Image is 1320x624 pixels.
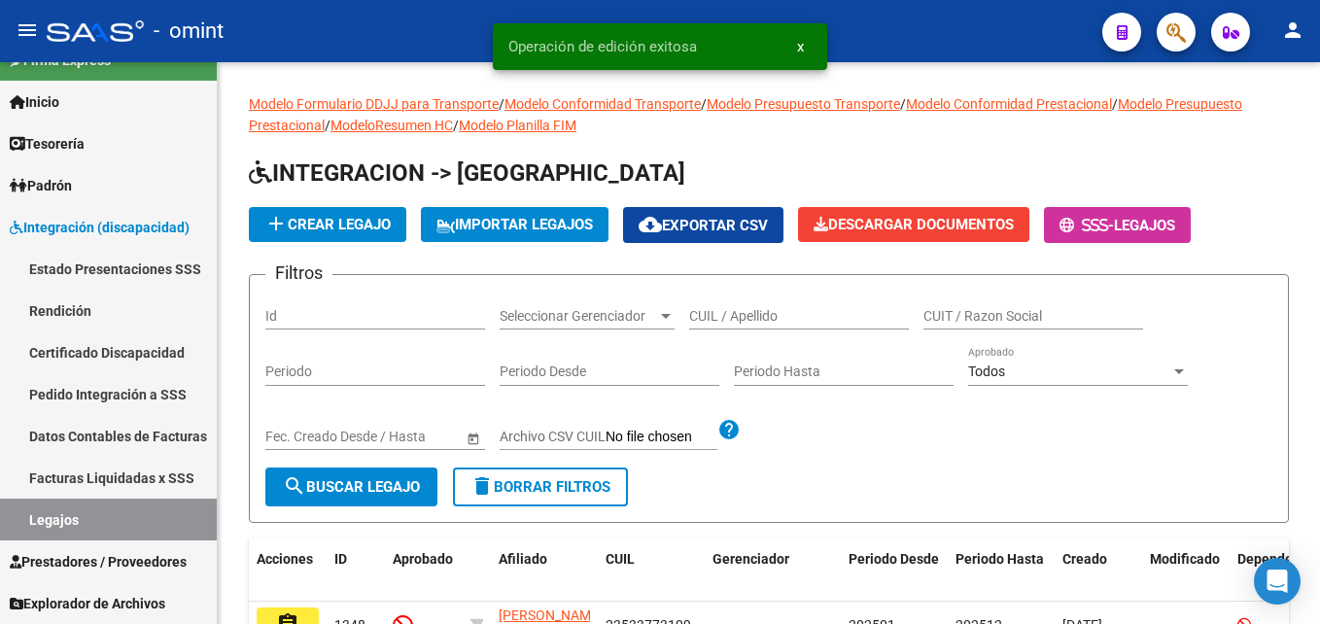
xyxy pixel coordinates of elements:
[10,593,165,614] span: Explorador de Archivos
[499,551,547,567] span: Afiliado
[1150,551,1220,567] span: Modificado
[470,478,610,496] span: Borrar Filtros
[1237,551,1319,567] span: Dependencia
[504,96,701,112] a: Modelo Conformidad Transporte
[459,118,576,133] a: Modelo Planilla FIM
[10,175,72,196] span: Padrón
[491,538,598,603] datatable-header-cell: Afiliado
[10,133,85,155] span: Tesorería
[1044,207,1191,243] button: -Legajos
[385,538,463,603] datatable-header-cell: Aprobado
[1281,18,1304,42] mat-icon: person
[508,37,697,56] span: Operación de edición exitosa
[249,538,327,603] datatable-header-cell: Acciones
[968,364,1005,379] span: Todos
[16,18,39,42] mat-icon: menu
[500,308,657,325] span: Seleccionar Gerenciador
[955,551,1044,567] span: Periodo Hasta
[330,118,453,133] a: ModeloResumen HC
[717,418,741,441] mat-icon: help
[1254,558,1301,605] div: Open Intercom Messenger
[10,551,187,572] span: Prestadores / Proveedores
[707,96,900,112] a: Modelo Presupuesto Transporte
[265,429,336,445] input: Fecha inicio
[1114,217,1175,234] span: Legajos
[10,91,59,113] span: Inicio
[154,10,224,52] span: - omint
[623,207,783,243] button: Exportar CSV
[782,29,819,64] button: x
[500,429,606,444] span: Archivo CSV CUIL
[1055,538,1142,603] datatable-header-cell: Creado
[797,38,804,55] span: x
[1059,217,1114,234] span: -
[283,474,306,498] mat-icon: search
[814,216,1014,233] span: Descargar Documentos
[712,551,789,567] span: Gerenciador
[598,538,705,603] datatable-header-cell: CUIL
[841,538,948,603] datatable-header-cell: Periodo Desde
[470,474,494,498] mat-icon: delete
[798,207,1029,242] button: Descargar Documentos
[264,212,288,235] mat-icon: add
[257,551,313,567] span: Acciones
[606,551,635,567] span: CUIL
[453,468,628,506] button: Borrar Filtros
[1142,538,1230,603] datatable-header-cell: Modificado
[283,478,420,496] span: Buscar Legajo
[849,551,939,567] span: Periodo Desde
[436,216,593,233] span: IMPORTAR LEGAJOS
[249,207,406,242] button: Crear Legajo
[265,468,437,506] button: Buscar Legajo
[393,551,453,567] span: Aprobado
[705,538,841,603] datatable-header-cell: Gerenciador
[639,213,662,236] mat-icon: cloud_download
[353,429,448,445] input: Fecha fin
[327,538,385,603] datatable-header-cell: ID
[421,207,608,242] button: IMPORTAR LEGAJOS
[334,551,347,567] span: ID
[264,216,391,233] span: Crear Legajo
[463,428,483,448] button: Open calendar
[639,217,768,234] span: Exportar CSV
[265,260,332,287] h3: Filtros
[1062,551,1107,567] span: Creado
[249,159,685,187] span: INTEGRACION -> [GEOGRAPHIC_DATA]
[10,217,190,238] span: Integración (discapacidad)
[948,538,1055,603] datatable-header-cell: Periodo Hasta
[249,96,499,112] a: Modelo Formulario DDJJ para Transporte
[906,96,1112,112] a: Modelo Conformidad Prestacional
[606,429,717,446] input: Archivo CSV CUIL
